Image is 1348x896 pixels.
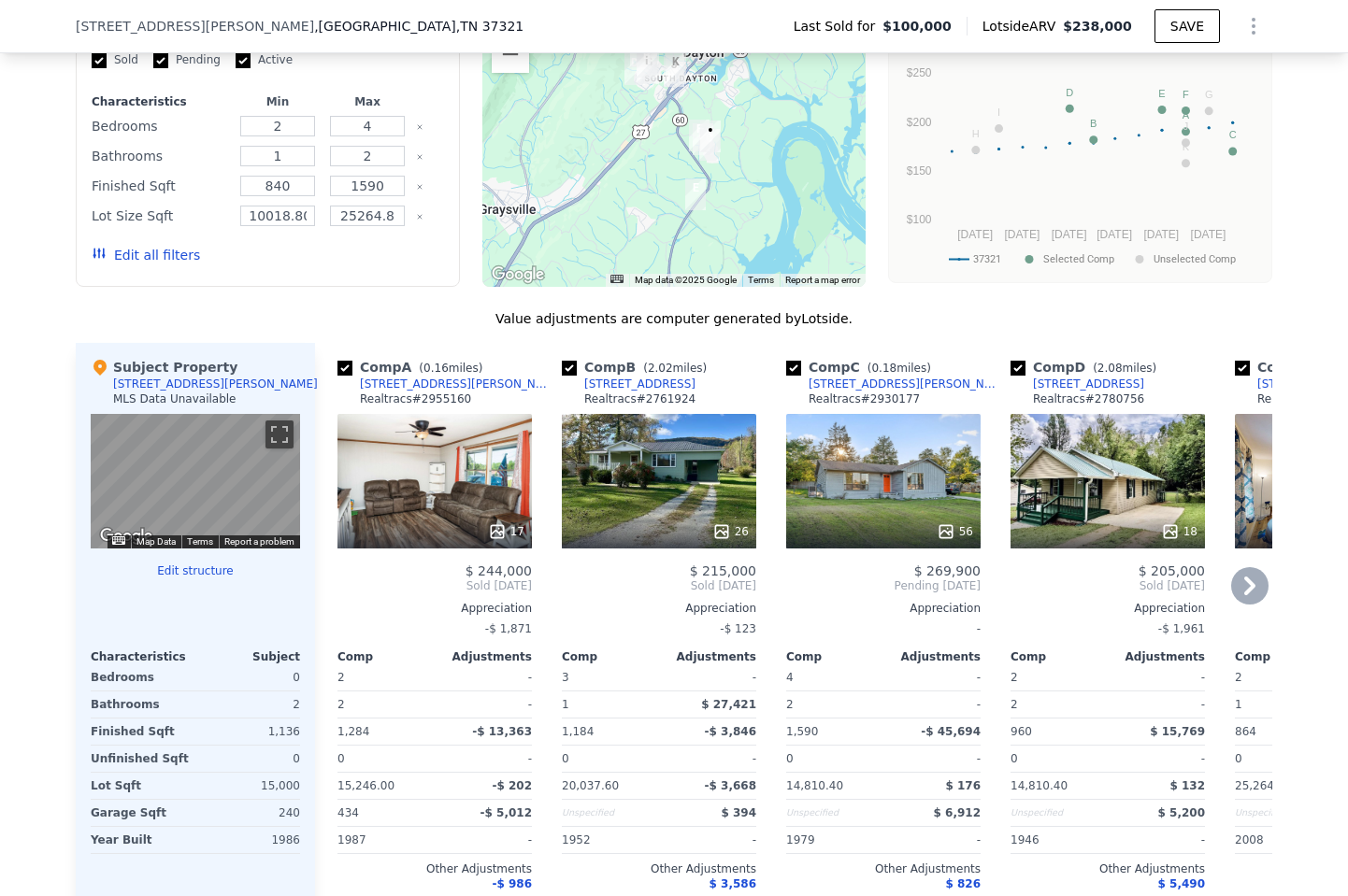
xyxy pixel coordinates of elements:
[113,391,237,406] div: MLS Data Unavailable
[423,362,449,375] span: 0.16
[360,391,471,406] div: Realtracs # 2955160
[584,377,696,391] div: [STREET_ADDRESS]
[1063,19,1132,34] span: $238,000
[1011,377,1144,391] a: [STREET_ADDRESS]
[663,827,756,853] div: -
[900,45,1260,278] svg: A chart.
[487,263,549,287] a: Open this area in Google Maps (opens a new window)
[91,746,192,772] div: Unfinished Sqft
[91,649,195,664] div: Characteristics
[860,362,939,375] span: ( miles)
[199,718,300,745] div: 1,136
[456,19,523,34] span: , TN 37321
[92,52,138,68] label: Sold
[1011,578,1205,593] span: Sold [DATE]
[562,779,619,792] span: 20,037.60
[786,827,880,853] div: 1979
[937,522,973,541] div: 56
[199,773,300,799] div: 15,000
[1033,391,1144,406] div: Realtracs # 2780756
[136,535,176,548] button: Map Data
[199,664,300,690] div: 0
[883,649,981,664] div: Adjustments
[1235,649,1332,664] div: Comp
[584,391,696,406] div: Realtracs # 2761924
[624,53,645,85] div: 339 Shasta Ave
[1111,691,1205,718] div: -
[638,52,659,84] div: 128 Mountain Breeze Ave
[562,691,655,718] div: 1
[786,601,981,616] div: Appreciation
[1011,649,1108,664] div: Comp
[648,362,673,375] span: 2.02
[1143,228,1179,241] text: [DATE]
[786,671,794,684] span: 4
[92,94,229,109] div: Characteristics
[236,53,251,68] input: Active
[112,536,125,545] button: Keyboard shortcuts
[337,752,345,765] span: 0
[411,362,490,375] span: ( miles)
[786,358,939,377] div: Comp C
[91,358,237,377] div: Subject Property
[95,524,157,548] a: Open this area in Google Maps (opens a new window)
[562,800,655,826] div: Unspecified
[1235,671,1242,684] span: 2
[416,153,423,161] button: Clear
[113,377,318,391] div: [STREET_ADDRESS][PERSON_NAME]
[1154,9,1220,43] button: SAVE
[237,94,319,109] div: Min
[1191,228,1226,241] text: [DATE]
[485,622,532,635] span: -$ 1,871
[1011,725,1032,738] span: 960
[562,725,594,738] span: 1,184
[224,536,294,547] a: Report a problem
[809,391,920,406] div: Realtracs # 2930177
[337,358,490,377] div: Comp A
[786,752,794,765] span: 0
[95,524,157,548] img: Google
[1043,253,1114,265] text: Selected Comp
[326,94,409,109] div: Max
[1111,746,1205,772] div: -
[1011,827,1104,853] div: 1946
[1111,827,1205,853] div: -
[748,275,774,285] a: Terms
[92,173,229,199] div: Finished Sqft
[921,725,981,738] span: -$ 45,694
[786,649,883,664] div: Comp
[786,691,880,718] div: 2
[1235,725,1256,738] span: 864
[689,120,710,151] div: 1979 Blythe Ferry Rd
[887,691,981,718] div: -
[1235,752,1242,765] span: 0
[91,800,192,826] div: Garage Sqft
[1235,800,1328,826] div: Unspecified
[265,420,294,448] button: Toggle fullscreen view
[1011,691,1104,718] div: 2
[871,362,896,375] span: 0.18
[360,377,554,391] div: [STREET_ADDRESS][PERSON_NAME]
[1183,109,1190,121] text: A
[92,203,229,229] div: Lot Size Sqft
[1139,563,1205,578] span: $ 205,000
[91,664,192,690] div: Bedrooms
[199,746,300,772] div: 0
[1011,601,1205,616] div: Appreciation
[887,746,981,772] div: -
[91,691,192,718] div: Bathrooms
[1183,141,1190,152] text: K
[1011,861,1205,876] div: Other Adjustments
[786,779,843,792] span: 14,810.40
[1235,827,1328,853] div: 2008
[663,664,756,690] div: -
[1011,671,1018,684] span: 2
[635,275,737,285] span: Map data ©2025 Google
[690,563,756,578] span: $ 215,000
[199,691,300,718] div: 2
[488,522,524,541] div: 17
[982,17,1063,36] span: Lotside ARV
[887,664,981,690] div: -
[337,725,369,738] span: 1,284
